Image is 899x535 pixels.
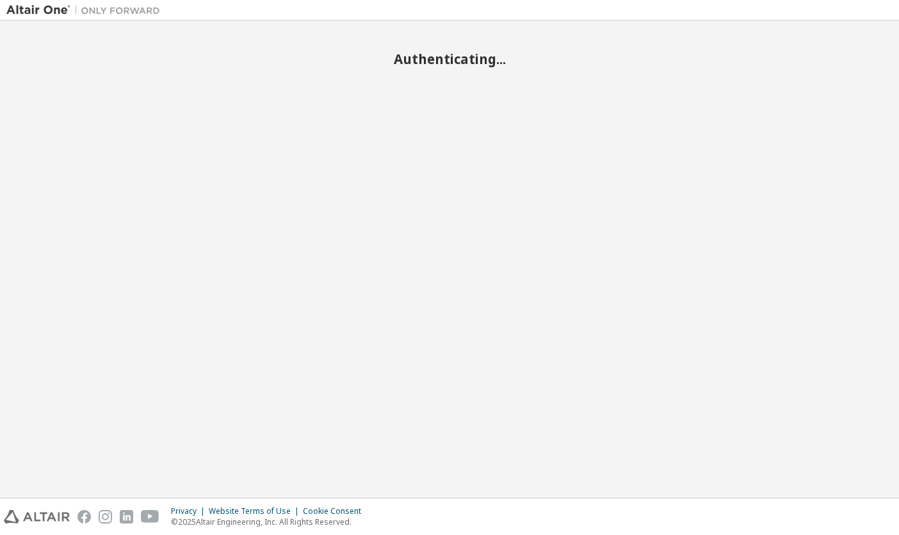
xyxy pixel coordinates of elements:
img: Altair One [6,4,166,17]
img: instagram.svg [99,510,112,523]
img: youtube.svg [141,510,159,523]
img: altair_logo.svg [4,510,70,523]
div: Website Terms of Use [209,506,303,516]
h2: Authenticating... [6,51,893,67]
div: Cookie Consent [303,506,369,516]
div: Privacy [171,506,209,516]
p: © 2025 Altair Engineering, Inc. All Rights Reserved. [171,516,369,527]
img: linkedin.svg [120,510,133,523]
img: facebook.svg [77,510,91,523]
